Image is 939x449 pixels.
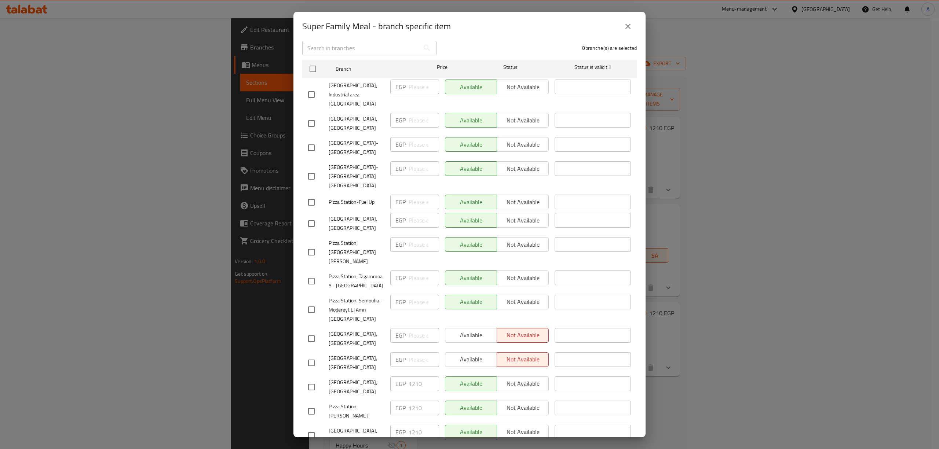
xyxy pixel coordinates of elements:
span: [GEOGRAPHIC_DATA]-[GEOGRAPHIC_DATA] [GEOGRAPHIC_DATA] [329,163,384,190]
p: EGP [395,82,406,91]
input: Search in branches [302,41,420,55]
p: EGP [395,140,406,149]
input: Please enter price [409,195,439,209]
p: 0 branche(s) are selected [582,44,637,52]
span: [GEOGRAPHIC_DATA], Industrial area [GEOGRAPHIC_DATA] [329,81,384,108]
span: [GEOGRAPHIC_DATA], [GEOGRAPHIC_DATA] [329,214,384,233]
input: Please enter price [409,161,439,176]
input: Please enter price [409,113,439,128]
span: [GEOGRAPHIC_DATA]-[GEOGRAPHIC_DATA] [329,139,384,157]
span: [GEOGRAPHIC_DATA], Zamalek - [DATE] [329,426,384,445]
p: EGP [395,164,406,173]
input: Please enter price [409,352,439,367]
span: [GEOGRAPHIC_DATA], [GEOGRAPHIC_DATA] [329,354,384,372]
button: close [619,18,637,35]
p: EGP [395,216,406,225]
span: Pizza Station-Fuel Up [329,198,384,207]
p: EGP [395,198,406,206]
span: Pizza Station, [GEOGRAPHIC_DATA][PERSON_NAME] [329,239,384,266]
p: EGP [395,331,406,340]
span: Branch [336,65,412,74]
span: [GEOGRAPHIC_DATA], [GEOGRAPHIC_DATA] [329,330,384,348]
h2: Super Family Meal - branch specific item [302,21,451,32]
input: Please enter price [409,137,439,152]
input: Please enter price [409,237,439,252]
input: Please enter price [409,295,439,309]
span: Status [472,63,549,72]
input: Please enter price [409,328,439,343]
input: Please enter price [409,425,439,439]
span: Price [418,63,467,72]
span: Status is valid till [555,63,631,72]
p: EGP [395,428,406,437]
p: EGP [395,379,406,388]
p: EGP [395,240,406,249]
input: Please enter price [409,270,439,285]
input: Please enter price [409,376,439,391]
p: EGP [395,298,406,306]
span: Pizza Station, [PERSON_NAME] [329,402,384,420]
p: EGP [395,355,406,364]
p: EGP [395,404,406,412]
input: Please enter price [409,401,439,415]
input: Please enter price [409,213,439,228]
p: EGP [395,116,406,125]
input: Please enter price [409,80,439,94]
p: EGP [395,273,406,282]
span: Pizza Station, Tagammoa 5 - [GEOGRAPHIC_DATA] [329,272,384,290]
span: Pizza Station, Semouha - Modereyt El Amn [GEOGRAPHIC_DATA] [329,296,384,324]
span: [GEOGRAPHIC_DATA],[GEOGRAPHIC_DATA] [329,114,384,133]
span: [GEOGRAPHIC_DATA], [GEOGRAPHIC_DATA] [329,378,384,396]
